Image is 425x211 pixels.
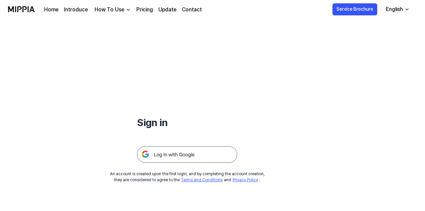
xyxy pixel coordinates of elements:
button: Service Brochure [332,3,377,15]
img: down [126,7,131,12]
a: Contact [182,6,202,14]
a: Pricing [136,6,153,14]
div: How To Use [93,6,126,14]
a: Update [158,6,176,14]
h1: Sign in [137,115,237,130]
button: How To Use [93,6,131,14]
button: English [381,3,414,16]
a: Terms and Conditions [181,178,223,182]
a: Introduce [64,6,88,14]
div: An account is created upon the first login, and by completing the account creation, they are cons... [110,171,265,183]
a: Home [44,6,58,14]
a: Privacy Policy [233,178,258,182]
img: 구글 로그인 버튼 [137,146,237,163]
div: English [385,5,404,13]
